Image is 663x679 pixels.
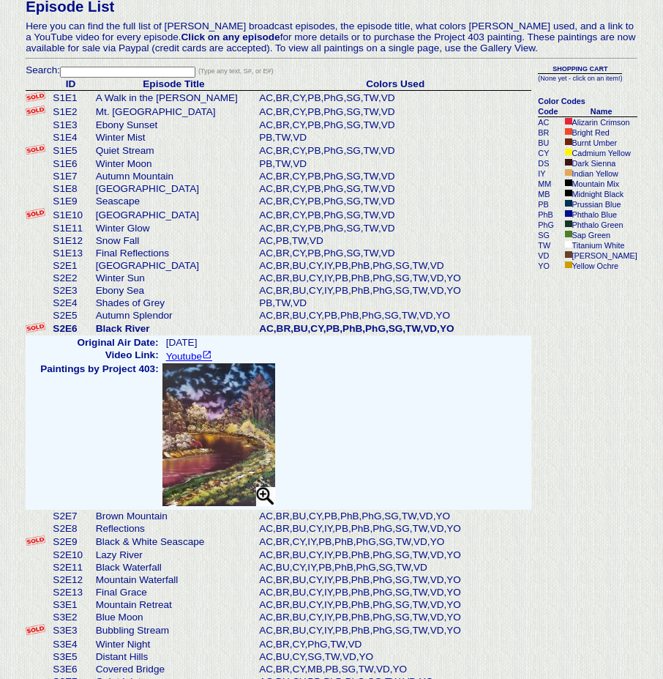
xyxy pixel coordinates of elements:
[49,510,91,522] td: S2E7
[40,336,162,349] td: Original Air Date:
[92,623,256,637] td: Bubbling Stream
[255,549,531,561] td: AC,BR,BU,CY,IY,PB,PhB,PhG,SG,TW,VD,YO
[255,182,531,195] td: AC,BR,CY,PB,PhG,SG,TW,VD
[49,182,91,195] td: S1E8
[92,549,256,561] td: Lazy River
[49,297,91,309] td: S2E4
[26,21,637,53] div: Here you can find the full list of [PERSON_NAME] broadcast episodes, the episode title, what colo...
[255,598,531,611] td: AC,BR,BU,CY,IY,PB,PhB,PhG,SG,TW,VD,YO
[49,234,91,247] td: S1E12
[561,106,637,117] th: Name
[92,105,256,119] td: Mt. [GEOGRAPHIC_DATA]
[92,650,256,663] td: Distant Hills
[538,148,561,158] td: CY
[255,663,531,675] td: AC,BR,CY,MB,PB,SG,TW,VD,YO
[49,144,91,157] td: S1E5
[255,611,531,623] td: AC,BR,BU,CY,IY,PB,PhB,PhG,SG,TW,VD,YO
[255,284,531,297] td: AC,BR,BU,CY,IY,PB,PhB,PhG,SG,TW,VD,YO
[49,259,91,272] td: S2E1
[255,623,531,637] td: AC,BR,BU,CY,IY,PB,PhB,PhG,SG,TW,VD,YO
[49,170,91,182] td: S1E7
[49,322,91,335] td: S2E6
[538,127,561,138] td: BR
[49,157,91,170] td: S1E6
[49,623,91,637] td: S3E3
[538,158,561,168] td: DS
[92,522,256,535] td: Reflections
[49,247,91,259] td: S1E13
[538,138,561,148] td: BU
[538,117,561,128] td: AC
[26,624,45,634] img: sold-38.png
[92,259,256,272] td: [GEOGRAPHIC_DATA]
[40,363,162,509] td: Paintings by Project 403:
[561,209,637,220] td: Phthalo Blue
[49,131,91,144] td: S1E4
[92,272,256,284] td: Winter Sun
[538,74,622,84] td: (None yet - click on an item!)
[538,251,561,261] td: VD
[255,247,531,259] td: AC,BR,CY,PB,PhG,SG,TW,VD
[49,586,91,598] td: S2E13
[49,119,91,131] td: S1E3
[92,119,256,131] td: Ebony Sunset
[26,322,45,333] img: sold-38.png
[561,230,637,240] td: Sap Green
[92,222,256,234] td: Winter Glow
[49,272,91,284] td: S2E2
[26,92,45,102] img: sold-38.png
[255,297,531,309] td: PB,TW,VD
[49,638,91,650] td: S3E4
[162,336,532,349] td: [DATE]
[255,90,531,105] td: AC,BR,CY,PB,PhG,SG,TW,VD
[49,522,91,535] td: S2E8
[255,650,531,663] td: AC,BU,CY,SG,TW,VD,YO
[49,611,91,623] td: S3E2
[561,251,637,261] td: [PERSON_NAME]
[92,611,256,623] td: Blue Moon
[255,259,531,272] td: AC,BR,BU,CY,IY,PB,PhB,PhG,SG,TW,VD
[92,535,256,549] td: Black & White Seascape
[92,322,256,335] td: Black River
[49,598,91,611] td: S3E1
[49,222,91,234] td: S1E11
[92,182,256,195] td: [GEOGRAPHIC_DATA]
[92,195,256,207] td: Seascape
[92,598,256,611] td: Mountain Retreat
[49,195,91,207] td: S1E9
[255,586,531,598] td: AC,BR,BU,CY,IY,PB,PhB,PhG,SG,TW,VD,YO
[255,574,531,586] td: AC,BR,BU,CY,IY,PB,PhB,PhG,SG,TW,VD,YO
[561,240,637,251] td: Titanium White
[255,322,531,335] td: AC,BR,BU,CY,PB,PhB,PhG,SG,TW,VD,YO
[26,208,45,218] img: sold-38.png
[255,309,531,322] td: AC,BR,BU,CY,PB,PhB,PhG,SG,TW,VD,YO
[198,67,274,75] span: (Type any text, S#, or E#)
[561,189,637,199] td: Midnight Black
[538,230,561,240] td: SG
[26,535,45,546] img: sold-38.png
[561,148,637,158] td: Cadmium Yellow
[92,207,256,221] td: [GEOGRAPHIC_DATA]
[49,663,91,675] td: S3E6
[92,510,256,522] td: Brown Mountain
[49,207,91,221] td: S1E10
[49,561,91,574] td: S2E11
[92,638,256,650] td: Winter Night
[561,261,637,271] td: Yellow Ochre
[166,351,212,362] a: Youtube
[49,535,91,549] td: S2E9
[255,234,531,247] td: AC,PB,TW,VD
[255,638,531,650] td: AC,BR,CY,PhG,TW,VD
[255,105,531,119] td: AC,BR,CY,PB,PhG,SG,TW,VD
[49,78,91,91] th: ID
[92,90,256,105] td: A Walk in the [PERSON_NAME]
[538,106,561,117] th: Code
[181,31,280,42] b: Click on any episode
[92,78,256,91] th: Episode Title
[255,222,531,234] td: AC,BR,CY,PB,PhG,SG,TW,VD
[561,168,637,179] td: Indian Yellow
[162,363,275,506] img: ImgSvc.ashx
[92,170,256,182] td: Autumn Mountain
[92,309,256,322] td: Autumn Splendor
[255,119,531,131] td: AC,BR,CY,PB,PhG,SG,TW,VD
